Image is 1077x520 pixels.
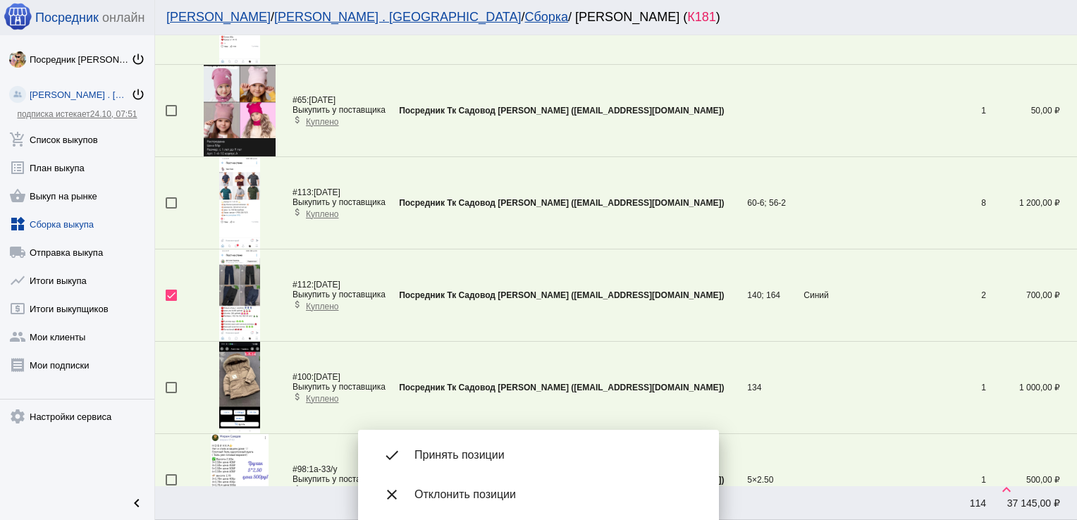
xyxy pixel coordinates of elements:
mat-icon: close [381,483,403,506]
span: Принять позиции [414,448,696,462]
img: LYW137.jpg [219,249,261,341]
mat-icon: attach_money [293,392,302,402]
span: [DATE] [293,280,340,290]
mat-icon: attach_money [293,484,302,494]
span: 24.10, 07:51 [90,109,137,119]
mat-icon: attach_money [293,115,302,125]
a: подписка истекает24.10, 07:51 [17,109,137,119]
div: 60-6; 56-2 [747,198,804,208]
span: #65: [293,95,309,105]
mat-icon: list_alt [9,159,26,176]
div: 5×2.50 [747,475,804,485]
b: Посредник Тк Садовод [PERSON_NAME] ([EMAIL_ADDRESS][DOMAIN_NAME]) [399,198,724,208]
mat-icon: settings [9,408,26,425]
div: [PERSON_NAME] . [GEOGRAPHIC_DATA] [30,89,131,100]
td: 114 [944,486,986,520]
mat-icon: show_chart [9,272,26,289]
img: community_200.png [9,86,26,103]
div: Выкупить у поставщика [293,105,386,115]
span: Куплено [306,302,338,311]
span: Куплено [306,394,338,404]
td: 1 000,00 ₽ [986,342,1077,434]
td: 8 [944,157,986,249]
div: Посредник [PERSON_NAME] [PERSON_NAME] [30,54,131,65]
mat-icon: shopping_basket [9,187,26,204]
img: klfIT1i2k3saJfNGA6XPqTU7p5ZjdXiiDsm8fFA7nihaIQp9Knjm0Fohy3f__4ywE27KCYV1LPWaOQBexqZpekWk.jpg [9,51,26,68]
mat-icon: chevron_left [128,495,145,512]
span: Посредник [35,11,99,25]
mat-icon: widgets [9,216,26,233]
td: 37 145,00 ₽ [986,486,1077,520]
span: [DATE] [293,372,340,382]
mat-icon: receipt [9,357,26,373]
mat-icon: group [9,328,26,345]
span: Куплено [306,209,338,219]
img: EpcSyI.jpg [219,157,261,249]
span: #112: [293,280,314,290]
div: / / / [PERSON_NAME] ( ) [166,10,1052,25]
div: Выкупить у поставщика [293,290,386,299]
mat-icon: local_atm [9,300,26,317]
td: 700,00 ₽ [986,249,1077,342]
span: К181 [687,10,716,24]
a: [PERSON_NAME] . [GEOGRAPHIC_DATA] [274,10,521,24]
td: Синий [804,249,873,342]
span: #113: [293,187,314,197]
mat-icon: attach_money [293,207,302,217]
b: Посредник Тк Садовод [PERSON_NAME] ([EMAIL_ADDRESS][DOMAIN_NAME]) [399,383,724,392]
mat-icon: local_shipping [9,244,26,261]
td: 1 [944,65,986,157]
div: 140; 164 [747,290,804,300]
td: 50,00 ₽ [986,65,1077,157]
div: Выкупить у поставщика [293,474,386,484]
div: Выкупить у поставщика [293,382,386,392]
span: [DATE] [293,95,336,105]
span: онлайн [102,11,144,25]
mat-icon: attach_money [293,299,302,309]
mat-icon: keyboard_arrow_up [998,481,1015,498]
div: 134 [747,383,804,392]
span: [DATE] [293,187,340,197]
img: YRyOA4.jpg [204,65,276,156]
img: apple-icon-60x60.png [4,2,32,30]
span: #100: [293,372,314,382]
b: Посредник Тк Садовод [PERSON_NAME] ([EMAIL_ADDRESS][DOMAIN_NAME]) [399,290,724,300]
mat-icon: add_shopping_cart [9,131,26,148]
td: 2 [944,249,986,342]
span: Куплено [306,117,338,127]
b: Посредник Тк Садовод [PERSON_NAME] ([EMAIL_ADDRESS][DOMAIN_NAME]) [399,106,724,116]
td: 1 200,00 ₽ [986,157,1077,249]
div: Выкупить у поставщика [293,197,386,207]
mat-icon: done [381,444,403,466]
td: 1 [944,342,986,434]
a: [PERSON_NAME] [166,10,271,24]
a: Сборка [524,10,568,24]
span: 1а-33/у [293,464,337,474]
mat-icon: power_settings_new [131,52,145,66]
span: Отклонить позиции [414,488,696,502]
mat-icon: power_settings_new [131,87,145,101]
img: spNoU6.jpg [219,342,260,433]
span: #98: [293,464,309,474]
